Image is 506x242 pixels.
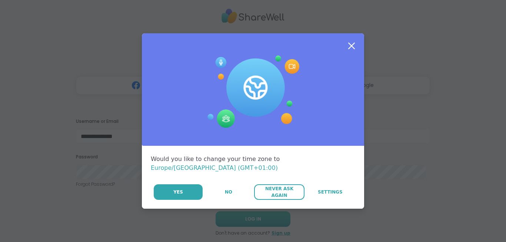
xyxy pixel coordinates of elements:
span: Yes [173,189,183,195]
span: Never Ask Again [258,185,300,199]
span: No [225,189,232,195]
span: Settings [318,189,343,195]
button: No [203,184,253,200]
a: Settings [305,184,355,200]
img: Session Experience [207,56,299,128]
span: Europe/[GEOGRAPHIC_DATA] (GMT+01:00) [151,164,278,171]
button: Never Ask Again [254,184,304,200]
div: Would you like to change your time zone to [151,155,355,172]
button: Yes [154,184,203,200]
